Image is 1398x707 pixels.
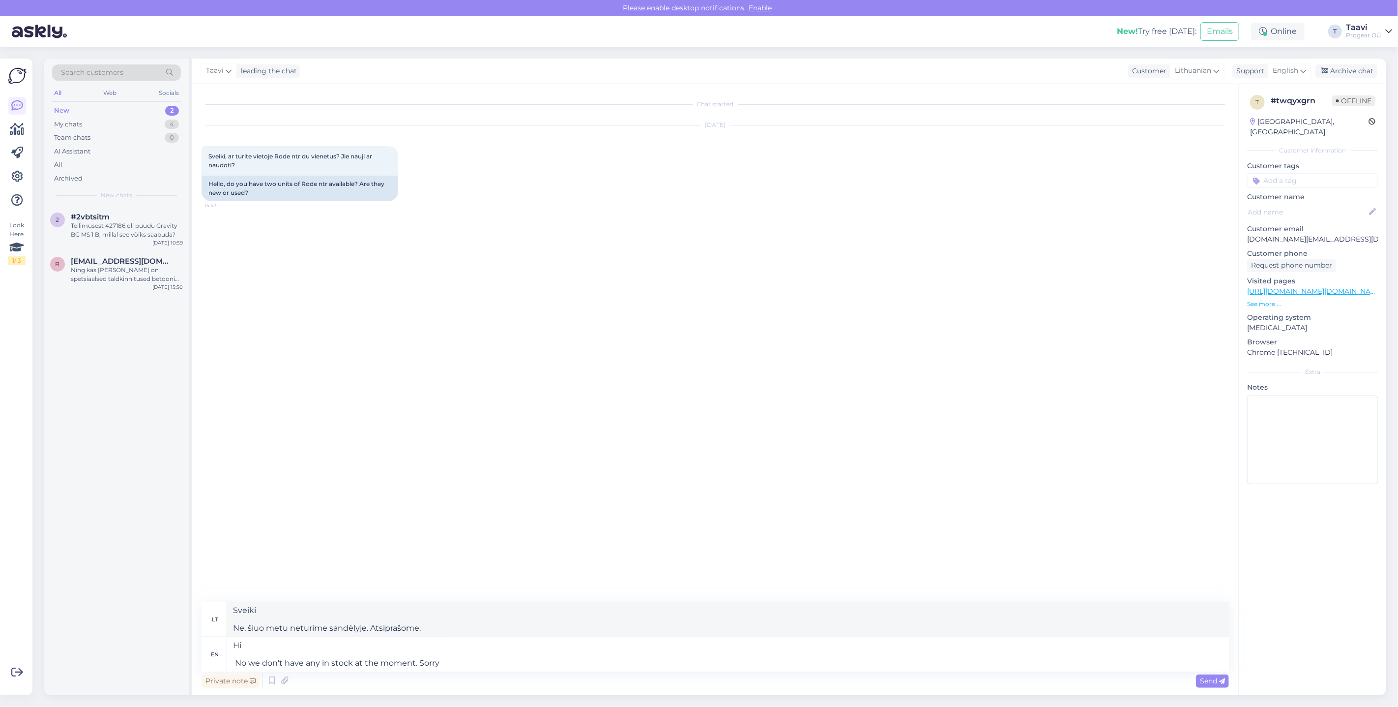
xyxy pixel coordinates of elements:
div: [DATE] 10:59 [152,239,183,246]
p: [DOMAIN_NAME][EMAIL_ADDRESS][DOMAIN_NAME] [1247,234,1378,245]
div: Tellimusest 427186 oli puudu Gravity BG MS 1 B, millal see võiks saabuda? [71,221,183,239]
span: t [1256,98,1259,106]
img: Askly Logo [8,66,27,85]
div: [DATE] [202,121,1229,129]
textarea: Sveiki Ne, šiuo metu neturime sandėlyje. Atsiprašome. [227,602,1229,637]
div: Archived [54,174,83,184]
div: Ning kas [PERSON_NAME] on spetsiaalsed taldkinnitused betooni jaoks? [71,266,183,283]
textarea: Hi No we don't have any in stock at the moment. Sorry [227,637,1229,672]
span: #2vbtsitm [71,213,110,221]
div: All [52,87,63,99]
div: 4 [165,120,179,129]
span: New chats [101,191,132,200]
div: Chat started [202,100,1229,109]
span: r [56,260,60,268]
div: AI Assistant [54,147,90,156]
div: Archive chat [1315,64,1377,78]
div: Customer [1128,66,1166,76]
div: 2 [165,106,179,116]
div: My chats [54,120,82,129]
span: Search customers [61,67,123,78]
p: Browser [1247,337,1378,347]
div: New [54,106,69,116]
div: All [54,160,62,170]
p: Customer phone [1247,248,1378,259]
span: Sveiki, ar turite vietoje Rode ntr du vienetus? Jie nauji ar naudoti? [208,153,374,169]
div: Web [102,87,119,99]
div: # twqyxgrn [1271,95,1332,107]
button: Emails [1200,22,1239,41]
p: See more ... [1247,300,1378,308]
span: Offline [1332,95,1375,106]
span: Send [1200,676,1225,685]
p: Customer name [1247,192,1378,202]
p: Customer tags [1247,161,1378,171]
div: T [1328,25,1342,38]
span: 15:43 [204,202,241,209]
p: Chrome [TECHNICAL_ID] [1247,347,1378,358]
span: English [1273,65,1298,76]
p: Customer email [1247,224,1378,234]
span: Taavi [206,65,224,76]
input: Add a tag [1247,173,1378,188]
div: Try free [DATE]: [1117,26,1196,37]
p: Visited pages [1247,276,1378,286]
div: Online [1251,23,1305,40]
div: leading the chat [237,66,297,76]
div: Request phone number [1247,259,1336,272]
div: Taavi [1346,24,1381,31]
div: lt [212,611,218,628]
span: Lithuanian [1175,65,1211,76]
div: [DATE] 15:50 [152,283,183,291]
div: Support [1232,66,1264,76]
span: Enable [746,3,775,12]
input: Add name [1248,207,1367,217]
div: Customer information [1247,146,1378,155]
div: 1 / 3 [8,256,26,265]
p: Notes [1247,382,1378,393]
div: 0 [165,133,179,143]
div: Hello, do you have two units of Rode ntr available? Are they new or used? [202,176,398,201]
a: TaaviProgear OÜ [1346,24,1392,39]
p: [MEDICAL_DATA] [1247,323,1378,333]
div: [GEOGRAPHIC_DATA], [GEOGRAPHIC_DATA] [1250,117,1369,137]
div: Extra [1247,368,1378,376]
a: [URL][DOMAIN_NAME][DOMAIN_NAME] [1247,287,1383,296]
div: Team chats [54,133,90,143]
p: Operating system [1247,312,1378,323]
b: New! [1117,27,1138,36]
div: Private note [202,675,260,688]
div: Look Here [8,221,26,265]
span: 2 [56,216,59,223]
span: reivohan@gmail.com [71,257,173,266]
div: Socials [157,87,181,99]
div: en [211,646,219,663]
div: Progear OÜ [1346,31,1381,39]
